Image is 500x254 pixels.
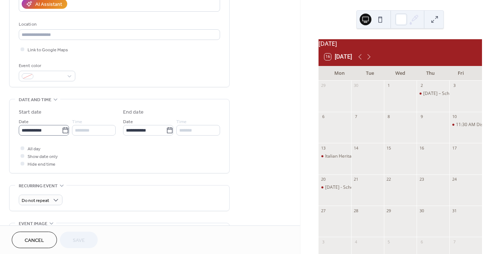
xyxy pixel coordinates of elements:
[325,184,372,191] div: [DATE] - School Closed
[449,122,482,128] div: 11:30 AM Dismissal
[25,237,44,244] span: Cancel
[19,220,47,228] span: Event image
[419,114,424,119] div: 9
[321,177,326,182] div: 20
[416,66,446,81] div: Thu
[452,239,457,244] div: 7
[456,122,496,128] div: 11:30 AM Dismissal
[452,208,457,213] div: 31
[419,177,424,182] div: 23
[452,177,457,182] div: 24
[386,83,392,88] div: 1
[353,239,359,244] div: 4
[35,1,62,8] div: AI Assistant
[72,118,82,126] span: Time
[321,208,326,213] div: 27
[28,145,40,153] span: All day
[28,161,55,168] span: Hide end time
[19,108,42,116] div: Start date
[355,66,385,81] div: Tue
[19,62,74,70] div: Event color
[123,118,133,126] span: Date
[321,145,326,151] div: 13
[19,96,51,104] span: Date and time
[353,83,359,88] div: 30
[446,66,476,81] div: Fri
[417,91,449,97] div: Yom Kippur – School Closed
[419,145,424,151] div: 16
[385,66,416,81] div: Wed
[452,83,457,88] div: 3
[19,118,29,126] span: Date
[319,39,482,48] div: [DATE]
[423,91,471,97] div: [DATE] – School Closed
[322,52,355,62] button: 16[DATE]
[386,208,392,213] div: 29
[353,177,359,182] div: 21
[353,208,359,213] div: 28
[321,114,326,119] div: 6
[353,145,359,151] div: 14
[22,196,49,205] span: Do not repeat
[12,232,57,248] button: Cancel
[419,83,424,88] div: 2
[321,83,326,88] div: 29
[19,182,58,190] span: Recurring event
[452,145,457,151] div: 17
[28,46,68,54] span: Link to Google Maps
[324,66,355,81] div: Mon
[325,153,451,159] div: Italian Heritage Day/Indigenous People’s Day —School Closed
[321,239,326,244] div: 3
[319,184,351,191] div: Diwali - School Closed
[386,114,392,119] div: 8
[319,153,351,159] div: Italian Heritage Day/Indigenous People’s Day —School Closed
[123,108,144,116] div: End date
[386,145,392,151] div: 15
[386,177,392,182] div: 22
[353,114,359,119] div: 7
[386,239,392,244] div: 5
[419,239,424,244] div: 6
[28,153,58,161] span: Show date only
[419,208,424,213] div: 30
[452,114,457,119] div: 10
[176,118,187,126] span: Time
[19,21,219,28] div: Location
